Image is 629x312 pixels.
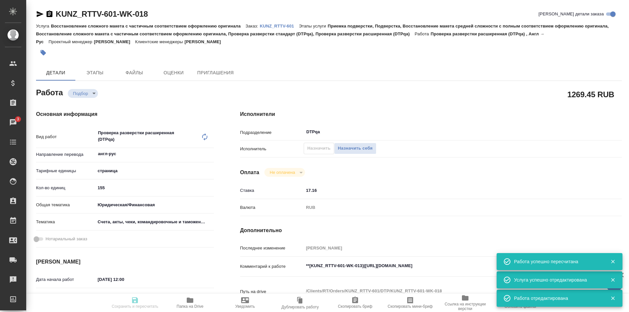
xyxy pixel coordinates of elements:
h4: Исполнители [240,110,622,118]
span: Детали [40,69,71,77]
h4: Дополнительно [240,227,622,234]
p: Исполнитель [240,146,304,152]
input: ✎ Введи что-нибудь [95,275,153,284]
p: Дата начала работ [36,276,95,283]
p: Работа [415,31,431,36]
div: Подбор [68,89,98,98]
div: Юридическая/Финансовая [95,199,214,211]
span: Скопировать бриф [338,304,372,309]
button: Не оплачена [268,170,297,175]
h4: Основная информация [36,110,214,118]
span: Назначить себя [338,145,372,152]
span: Этапы [79,69,111,77]
button: Скопировать ссылку [46,10,53,18]
div: страница [95,165,214,176]
button: Ссылка на инструкции верстки [438,294,493,312]
span: Сохранить и пересчитать [112,304,158,309]
span: [PERSON_NAME] детали заказа [539,11,604,17]
p: KUNZ_RTTV-601 [260,24,299,28]
button: Скопировать ссылку для ЯМессенджера [36,10,44,18]
span: Уведомить [235,304,255,309]
h2: 1269.45 RUB [567,89,614,100]
button: Обновить файлы [493,294,548,312]
input: Пустое поле [304,243,590,253]
button: Закрыть [606,277,619,283]
p: Комментарий к работе [240,263,304,270]
div: Подбор [264,168,305,177]
p: Этапы услуги [299,24,328,28]
span: Файлы [119,69,150,77]
button: Подбор [71,91,90,96]
p: Общая тематика [36,202,95,208]
textarea: **[KUNZ_RTTV-601-WK-013]([URL][DOMAIN_NAME] [304,260,590,271]
button: Open [586,131,588,133]
span: Приглашения [197,69,234,77]
div: Работа отредактирована [514,295,600,302]
p: Тарифные единицы [36,168,95,174]
button: Дублировать работу [273,294,328,312]
textarea: /Clients/RT/Orders/KUNZ_RTTV-601/DTP/KUNZ_RTTV-601-WK-018 [304,285,590,297]
button: Закрыть [606,295,619,301]
div: Услуга успешно отредактирована [514,277,600,283]
p: Валюта [240,204,304,211]
a: KUNZ_RTTV-601-WK-018 [56,9,148,18]
button: Скопировать бриф [328,294,383,312]
a: KUNZ_RTTV-601 [260,23,299,28]
p: Проектный менеджер [48,39,94,44]
p: [PERSON_NAME] [184,39,226,44]
input: ✎ Введи что-нибудь [95,183,214,193]
input: Пустое поле [95,293,153,303]
div: Счета, акты, чеки, командировочные и таможенные документы [95,216,214,228]
p: Вид работ [36,134,95,140]
p: Путь на drive [240,288,304,295]
a: 3 [2,114,25,131]
h2: Работа [36,86,63,98]
h4: [PERSON_NAME] [36,258,214,266]
p: Восстановление сложного макета с частичным соответствием оформлению оригинала [51,24,245,28]
span: Папка на Drive [177,304,203,309]
p: Клиентские менеджеры [135,39,185,44]
p: Услуга [36,24,51,28]
span: 3 [13,116,23,122]
button: Назначить себя [334,143,376,154]
span: Нотариальный заказ [46,236,87,242]
button: Open [210,153,212,155]
p: Направление перевода [36,151,95,158]
button: Скопировать мини-бриф [383,294,438,312]
p: [PERSON_NAME] [94,39,135,44]
button: Уведомить [218,294,273,312]
p: Тематика [36,219,95,225]
span: Ссылка на инструкции верстки [442,302,489,311]
p: Подразделение [240,129,304,136]
button: Добавить тэг [36,46,50,60]
span: Скопировать мини-бриф [388,304,432,309]
button: Закрыть [606,259,619,265]
div: Работа успешно пересчитана [514,258,600,265]
div: RUB [304,202,590,213]
span: Оценки [158,69,189,77]
span: Дублировать работу [281,305,319,309]
p: Ставка [240,187,304,194]
p: Кол-во единиц [36,185,95,191]
p: Заказ: [246,24,260,28]
p: Последнее изменение [240,245,304,251]
button: Папка на Drive [162,294,218,312]
h4: Оплата [240,169,259,176]
input: ✎ Введи что-нибудь [304,186,590,195]
button: Сохранить и пересчитать [107,294,162,312]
